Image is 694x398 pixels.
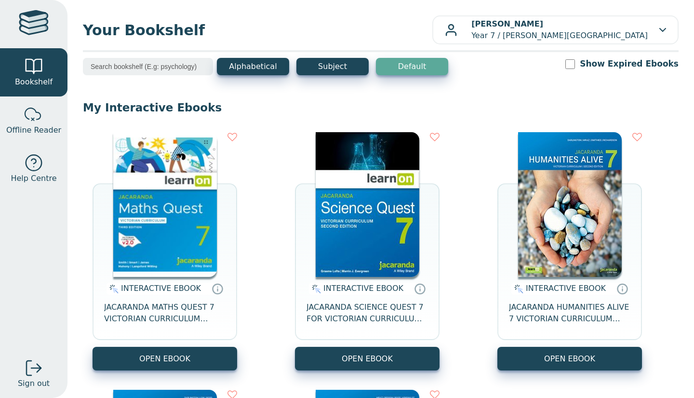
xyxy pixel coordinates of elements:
button: Alphabetical [217,58,289,75]
button: OPEN EBOOK [497,347,642,371]
span: Help Centre [11,173,56,184]
span: Your Bookshelf [83,19,432,41]
a: Interactive eBooks are accessed online via the publisher’s portal. They contain interactive resou... [414,283,426,294]
button: OPEN EBOOK [93,347,237,371]
span: JACARANDA MATHS QUEST 7 VICTORIAN CURRICULUM LEARNON EBOOK 3E [104,302,226,325]
label: Show Expired Ebooks [580,58,679,70]
span: INTERACTIVE EBOOK [323,284,403,293]
p: Year 7 / [PERSON_NAME][GEOGRAPHIC_DATA] [471,18,648,41]
img: interactive.svg [107,283,119,295]
button: Subject [296,58,369,75]
img: b87b3e28-4171-4aeb-a345-7fa4fe4e6e25.jpg [113,132,217,277]
img: 429ddfad-7b91-e911-a97e-0272d098c78b.jpg [518,132,622,277]
span: JACARANDA SCIENCE QUEST 7 FOR VICTORIAN CURRICULUM LEARNON 2E EBOOK [307,302,428,325]
b: [PERSON_NAME] [471,19,543,28]
img: 329c5ec2-5188-ea11-a992-0272d098c78b.jpg [316,132,419,277]
span: Offline Reader [6,124,61,136]
button: OPEN EBOOK [295,347,440,371]
a: Interactive eBooks are accessed online via the publisher’s portal. They contain interactive resou... [212,283,223,294]
img: interactive.svg [511,283,523,295]
span: Bookshelf [15,76,53,88]
button: Default [376,58,448,75]
a: Interactive eBooks are accessed online via the publisher’s portal. They contain interactive resou... [616,283,628,294]
button: [PERSON_NAME]Year 7 / [PERSON_NAME][GEOGRAPHIC_DATA] [432,15,679,44]
span: Sign out [18,378,50,389]
p: My Interactive Ebooks [83,100,679,115]
input: Search bookshelf (E.g: psychology) [83,58,213,75]
img: interactive.svg [309,283,321,295]
span: INTERACTIVE EBOOK [121,284,201,293]
span: JACARANDA HUMANITIES ALIVE 7 VICTORIAN CURRICULUM LEARNON EBOOK 2E [509,302,630,325]
span: INTERACTIVE EBOOK [526,284,606,293]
